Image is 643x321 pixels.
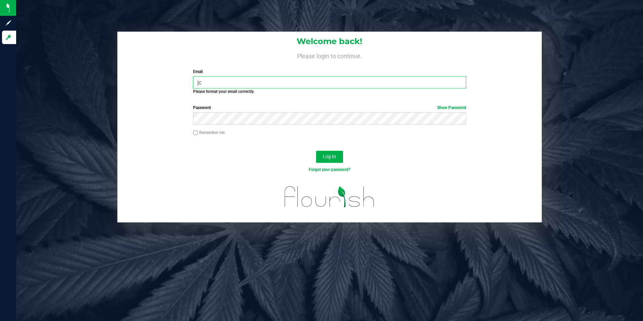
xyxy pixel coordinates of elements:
[437,105,466,110] a: Show Password
[193,89,254,94] strong: Please format your email correctly.
[309,167,350,172] a: Forgot your password?
[193,69,466,75] label: Email
[323,154,336,159] span: Log In
[117,51,542,59] h4: Please login to continue.
[193,131,198,135] input: Remember me
[117,37,542,46] h1: Welcome back!
[5,20,12,26] inline-svg: Sign up
[316,151,343,163] button: Log In
[276,180,383,214] img: flourish_logo.svg
[5,34,12,41] inline-svg: Log in
[193,105,211,110] span: Password
[193,130,225,136] label: Remember me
